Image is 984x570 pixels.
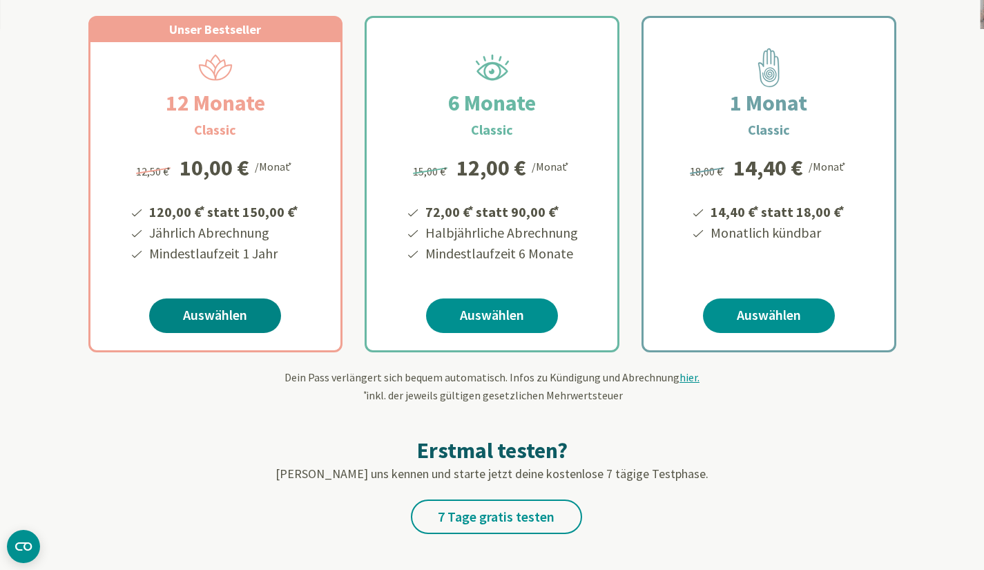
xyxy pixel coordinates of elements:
li: 72,00 € statt 90,00 € [423,199,578,222]
a: Auswählen [703,298,835,333]
li: Jährlich Abrechnung [147,222,300,243]
h2: Erstmal testen? [88,437,896,464]
span: hier. [679,370,700,384]
div: 14,40 € [733,157,803,179]
h3: Classic [471,120,513,140]
span: 12,50 € [136,164,173,178]
a: Auswählen [426,298,558,333]
li: Mindestlaufzeit 1 Jahr [147,243,300,264]
a: 7 Tage gratis testen [411,500,582,534]
button: CMP-Widget öffnen [7,530,40,563]
span: Unser Bestseller [169,21,261,37]
span: 18,00 € [690,164,726,178]
h2: 12 Monate [133,86,298,120]
div: /Monat [809,157,848,175]
li: Monatlich kündbar [708,222,847,243]
li: 14,40 € statt 18,00 € [708,199,847,222]
li: Mindestlaufzeit 6 Monate [423,243,578,264]
li: Halbjährliche Abrechnung [423,222,578,243]
h3: Classic [748,120,790,140]
li: 120,00 € statt 150,00 € [147,199,300,222]
span: 15,00 € [413,164,450,178]
h2: 1 Monat [697,86,840,120]
div: Dein Pass verlängert sich bequem automatisch. Infos zu Kündigung und Abrechnung [88,369,896,403]
div: 10,00 € [180,157,249,179]
h2: 6 Monate [415,86,569,120]
div: /Monat [532,157,571,175]
span: inkl. der jeweils gültigen gesetzlichen Mehrwertsteuer [362,388,623,402]
div: /Monat [255,157,294,175]
h3: Classic [194,120,236,140]
p: [PERSON_NAME] uns kennen und starte jetzt deine kostenlose 7 tägige Testphase. [88,464,896,483]
div: 12,00 € [456,157,526,179]
a: Auswählen [149,298,281,333]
